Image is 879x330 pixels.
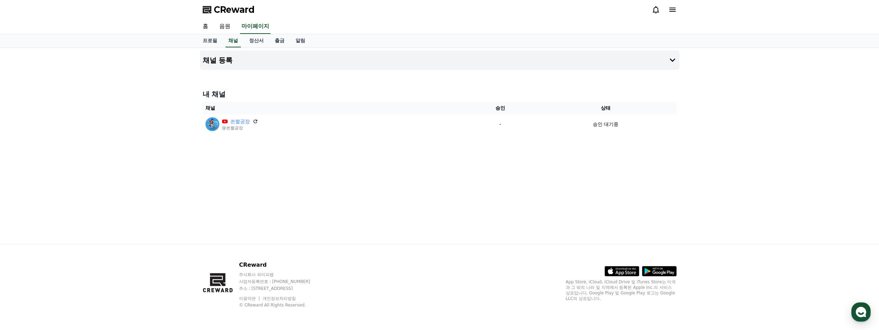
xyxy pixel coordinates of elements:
a: 대화 [46,219,89,237]
a: 마이페이지 [240,19,271,34]
p: - [468,121,532,128]
p: © CReward All Rights Reserved. [239,302,324,308]
th: 승인 [466,102,535,114]
h4: 내 채널 [203,89,677,99]
a: 채널 [226,34,241,47]
p: 주식회사 와이피랩 [239,272,324,277]
p: App Store, iCloud, iCloud Drive 및 iTunes Store는 미국과 그 밖의 나라 및 지역에서 등록된 Apple Inc.의 서비스 상표입니다. Goo... [566,279,677,301]
button: 채널 등록 [200,51,679,70]
a: 개인정보처리방침 [263,296,296,301]
a: 설정 [89,219,133,237]
h4: 채널 등록 [203,56,233,64]
a: 프로필 [197,34,223,47]
p: 사업자등록번호 : [PHONE_NUMBER] [239,279,324,284]
p: 주소 : [STREET_ADDRESS] [239,286,324,291]
th: 상태 [535,102,676,114]
a: CReward [203,4,255,15]
p: @쏜짤공장 [222,125,258,131]
a: 이용약관 [239,296,261,301]
th: 채널 [203,102,466,114]
p: 승인 대기중 [593,121,618,128]
span: 홈 [22,230,26,235]
span: 설정 [107,230,115,235]
a: 출금 [269,34,290,47]
a: 홈 [197,19,214,34]
span: CReward [214,4,255,15]
a: 정산서 [244,34,269,47]
img: 쏜짤공장 [205,117,219,131]
a: 홈 [2,219,46,237]
a: 알림 [290,34,311,47]
span: 대화 [63,230,72,236]
a: 쏜짤공장 [230,118,250,125]
p: CReward [239,261,324,269]
a: 음원 [214,19,236,34]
